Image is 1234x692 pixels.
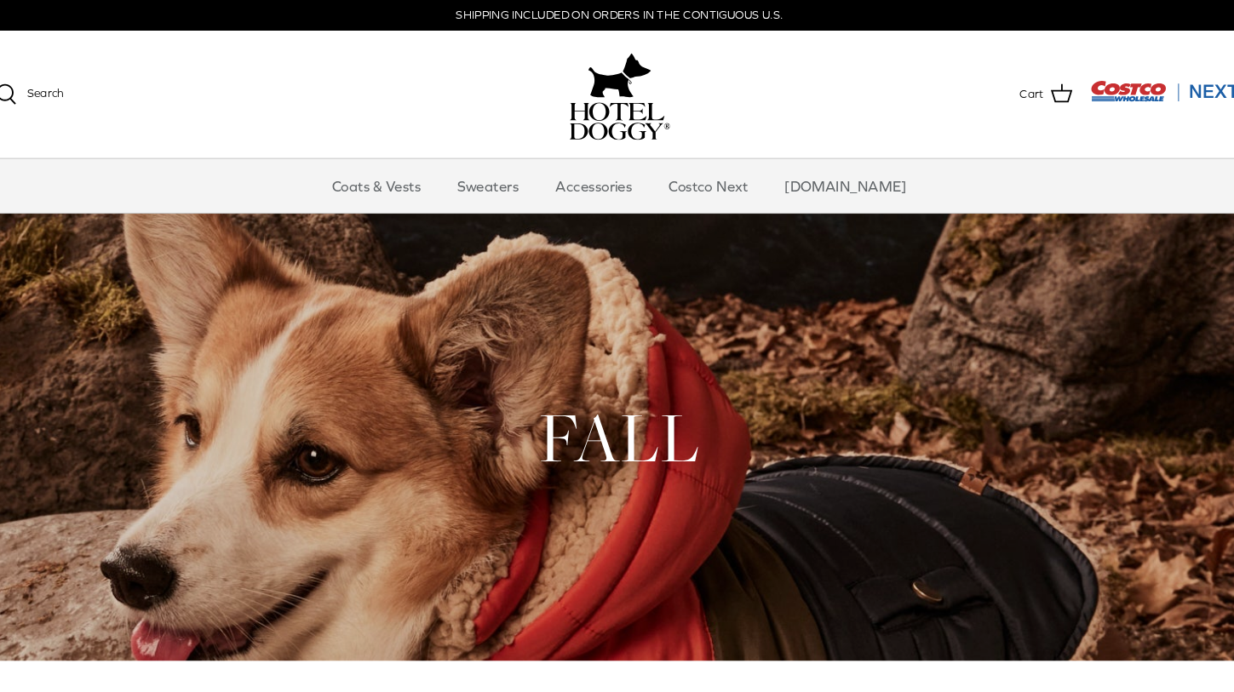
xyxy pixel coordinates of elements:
[26,79,90,100] a: Search
[1064,87,1208,100] a: Visit Costco Next
[649,151,755,202] a: Costco Next
[996,81,1019,99] span: Cart
[570,97,665,133] img: hoteldoggycom
[588,46,647,97] img: hoteldoggy.com
[996,78,1047,100] a: Cart
[1118,652,1208,689] button: Featured
[570,46,665,133] a: hoteldoggy.com hoteldoggycom
[55,82,90,94] span: Search
[330,151,445,202] a: Coats & Vests
[1118,663,1174,678] span: Featured
[759,151,905,202] a: [DOMAIN_NAME]
[26,373,1208,456] h1: FALL
[542,151,645,202] a: Accessories
[449,151,537,202] a: Sweaters
[1064,76,1208,97] img: Costco Next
